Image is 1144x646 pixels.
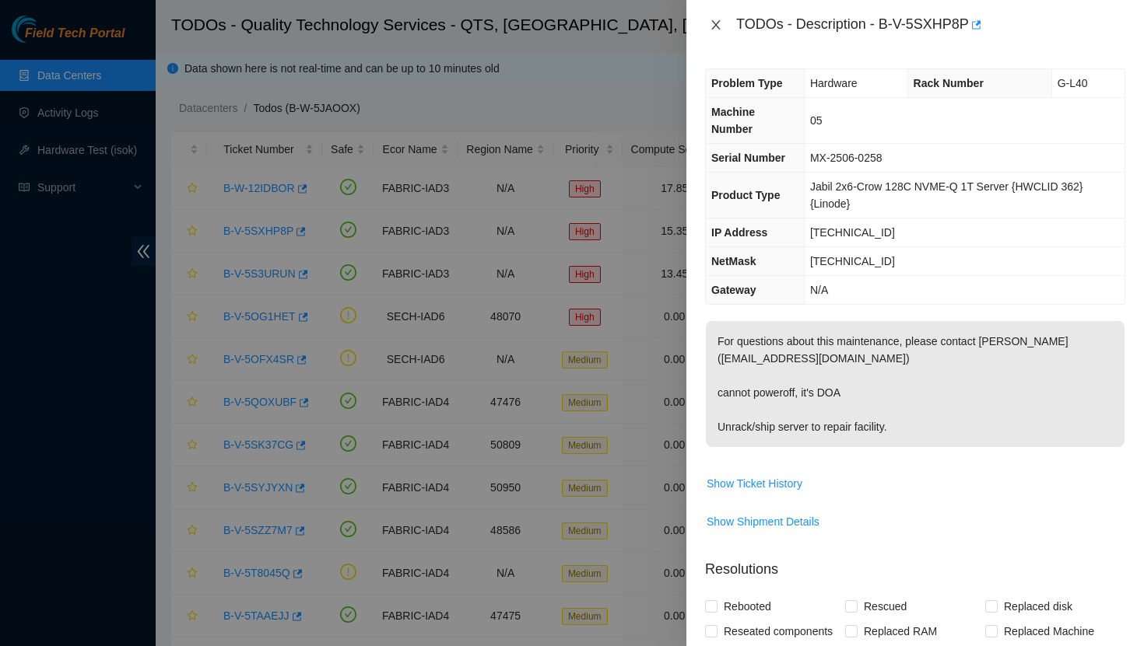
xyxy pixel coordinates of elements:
[1058,77,1088,89] span: G-L40
[810,284,828,296] span: N/A
[705,18,727,33] button: Close
[711,77,783,89] span: Problem Type
[711,284,756,296] span: Gateway
[810,226,895,239] span: [TECHNICAL_ID]
[998,619,1100,644] span: Replaced Machine
[858,594,913,619] span: Rescued
[707,513,819,530] span: Show Shipment Details
[707,475,802,492] span: Show Ticket History
[810,255,895,267] span: [TECHNICAL_ID]
[810,180,1083,210] span: Jabil 2x6-Crow 128C NVME-Q 1T Server {HWCLID 362}{Linode}
[706,471,803,496] button: Show Ticket History
[711,189,780,201] span: Product Type
[718,619,839,644] span: Reseated components
[706,509,820,534] button: Show Shipment Details
[711,255,756,267] span: NetMask
[810,114,823,127] span: 05
[705,546,1125,580] p: Resolutions
[718,594,777,619] span: Rebooted
[914,77,984,89] span: Rack Number
[711,152,785,164] span: Serial Number
[736,12,1125,37] div: TODOs - Description - B-V-5SXHP8P
[810,77,858,89] span: Hardware
[706,321,1125,447] p: For questions about this maintenance, please contact [PERSON_NAME] ([EMAIL_ADDRESS][DOMAIN_NAME])...
[711,106,755,135] span: Machine Number
[711,226,767,239] span: IP Address
[810,152,883,164] span: MX-2506-0258
[998,594,1079,619] span: Replaced disk
[858,619,943,644] span: Replaced RAM
[710,19,722,31] span: close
